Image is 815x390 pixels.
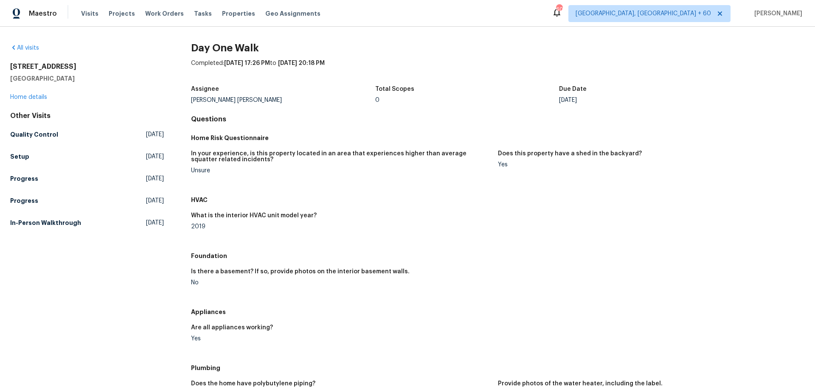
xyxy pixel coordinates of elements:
h5: Due Date [559,86,587,92]
span: Work Orders [145,9,184,18]
div: Yes [191,336,491,342]
span: [DATE] [146,219,164,227]
span: Tasks [194,11,212,17]
a: Quality Control[DATE] [10,127,164,142]
h5: Plumbing [191,364,805,372]
span: Geo Assignments [265,9,320,18]
h5: What is the interior HVAC unit model year? [191,213,317,219]
h5: [GEOGRAPHIC_DATA] [10,74,164,83]
h5: Progress [10,196,38,205]
h5: Is there a basement? If so, provide photos on the interior basement walls. [191,269,410,275]
h5: Setup [10,152,29,161]
h5: Home Risk Questionnaire [191,134,805,142]
h4: Questions [191,115,805,123]
span: [GEOGRAPHIC_DATA], [GEOGRAPHIC_DATA] + 60 [576,9,711,18]
a: Progress[DATE] [10,171,164,186]
span: Visits [81,9,98,18]
h5: Does the home have polybutylene piping? [191,381,315,387]
span: Maestro [29,9,57,18]
div: Completed: to [191,59,805,81]
div: [DATE] [559,97,743,103]
h2: [STREET_ADDRESS] [10,62,164,71]
h5: Assignee [191,86,219,92]
span: Projects [109,9,135,18]
h5: Total Scopes [375,86,414,92]
span: [DATE] [146,130,164,139]
div: Yes [498,162,798,168]
a: In-Person Walkthrough[DATE] [10,215,164,230]
h5: Foundation [191,252,805,260]
h5: In-Person Walkthrough [10,219,81,227]
a: Setup[DATE] [10,149,164,164]
span: Properties [222,9,255,18]
span: [DATE] [146,174,164,183]
span: [DATE] 17:26 PM [224,60,270,66]
div: 602 [556,5,562,14]
span: [PERSON_NAME] [751,9,802,18]
h5: In your experience, is this property located in an area that experiences higher than average squa... [191,151,491,163]
h5: HVAC [191,196,805,204]
h5: Quality Control [10,130,58,139]
h2: Day One Walk [191,44,805,52]
div: [PERSON_NAME] [PERSON_NAME] [191,97,375,103]
a: Home details [10,94,47,100]
h5: Progress [10,174,38,183]
h5: Appliances [191,308,805,316]
div: 2019 [191,224,491,230]
span: [DATE] [146,196,164,205]
a: Progress[DATE] [10,193,164,208]
div: Unsure [191,168,491,174]
h5: Does this property have a shed in the backyard? [498,151,642,157]
div: 0 [375,97,559,103]
h5: Are all appliances working? [191,325,273,331]
a: All visits [10,45,39,51]
span: [DATE] 20:18 PM [278,60,325,66]
div: Other Visits [10,112,164,120]
span: [DATE] [146,152,164,161]
h5: Provide photos of the water heater, including the label. [498,381,663,387]
div: No [191,280,491,286]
